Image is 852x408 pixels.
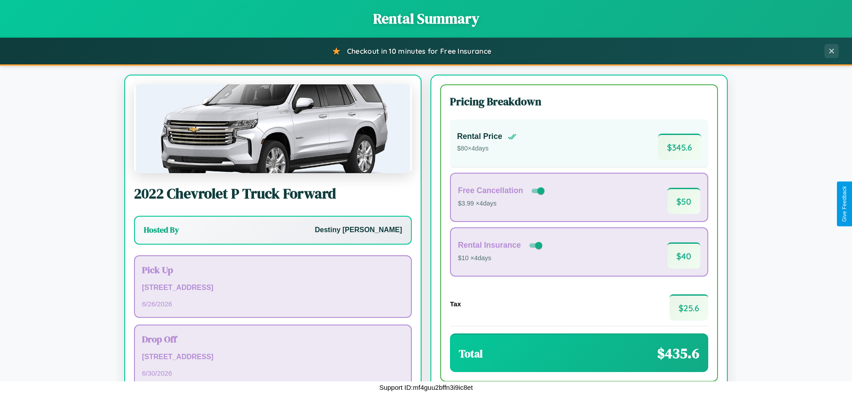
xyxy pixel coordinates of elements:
p: [STREET_ADDRESS] [142,281,404,294]
span: Checkout in 10 minutes for Free Insurance [347,47,491,55]
img: Chevrolet P Truck Forward [134,84,412,173]
p: 6 / 30 / 2026 [142,367,404,379]
span: $ 345.6 [658,134,701,160]
h3: Pick Up [142,263,404,276]
h4: Rental Price [457,132,502,141]
p: Destiny [PERSON_NAME] [315,224,402,237]
h3: Drop Off [142,333,404,345]
p: Support ID: mf4guu2bffn3i9ic8et [379,381,473,393]
span: $ 50 [667,188,700,214]
h3: Hosted By [144,225,179,235]
span: $ 40 [667,242,700,269]
h4: Tax [450,300,461,308]
h4: Rental Insurance [458,241,521,250]
h2: 2022 Chevrolet P Truck Forward [134,184,412,203]
h4: Free Cancellation [458,186,523,195]
span: $ 25.6 [670,294,708,321]
h3: Total [459,346,483,361]
p: $3.99 × 4 days [458,198,546,210]
p: $ 80 × 4 days [457,143,517,154]
span: $ 435.6 [657,344,699,363]
h3: Pricing Breakdown [450,94,708,109]
p: [STREET_ADDRESS] [142,351,404,364]
p: $10 × 4 days [458,253,544,264]
h1: Rental Summary [9,9,843,28]
p: 6 / 26 / 2026 [142,298,404,310]
div: Give Feedback [841,186,848,222]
